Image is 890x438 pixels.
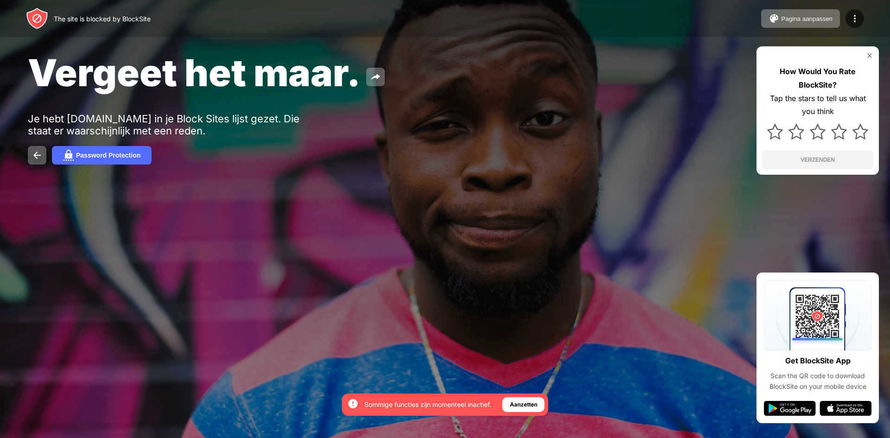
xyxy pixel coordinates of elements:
[764,371,871,392] div: Scan the QR code to download BlockSite on your mobile device
[63,150,74,161] img: password.svg
[762,92,873,119] div: Tap the stars to tell us what you think
[28,50,361,95] span: Vergeet het maar.
[76,152,140,159] div: Password Protection
[54,15,151,23] div: The site is blocked by BlockSite
[364,400,491,409] div: Sommige functies zijn momenteel inactief.
[810,124,826,140] img: star.svg
[849,13,860,24] img: menu-icon.svg
[761,9,840,28] button: Pagina aanpassen
[785,354,851,368] div: Get BlockSite App
[32,150,43,161] img: back.svg
[788,124,804,140] img: star.svg
[852,124,868,140] img: star.svg
[762,151,873,169] button: VERZENDEN
[348,398,359,409] img: error-circle-white.svg
[764,401,816,416] img: google-play.svg
[831,124,847,140] img: star.svg
[370,71,381,83] img: share.svg
[510,400,537,409] div: Aanzetten
[769,13,780,24] img: pallet.svg
[764,280,871,350] img: qrcode.svg
[782,15,833,22] div: Pagina aanpassen
[762,65,873,92] div: How Would You Rate BlockSite?
[28,113,314,137] div: Je hebt [DOMAIN_NAME] in je Block Sites lijst gezet. Die staat er waarschijnlijk met een reden.
[767,124,783,140] img: star.svg
[820,401,871,416] img: app-store.svg
[52,146,152,165] button: Password Protection
[866,52,873,59] img: rate-us-close.svg
[26,7,48,30] img: header-logo.svg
